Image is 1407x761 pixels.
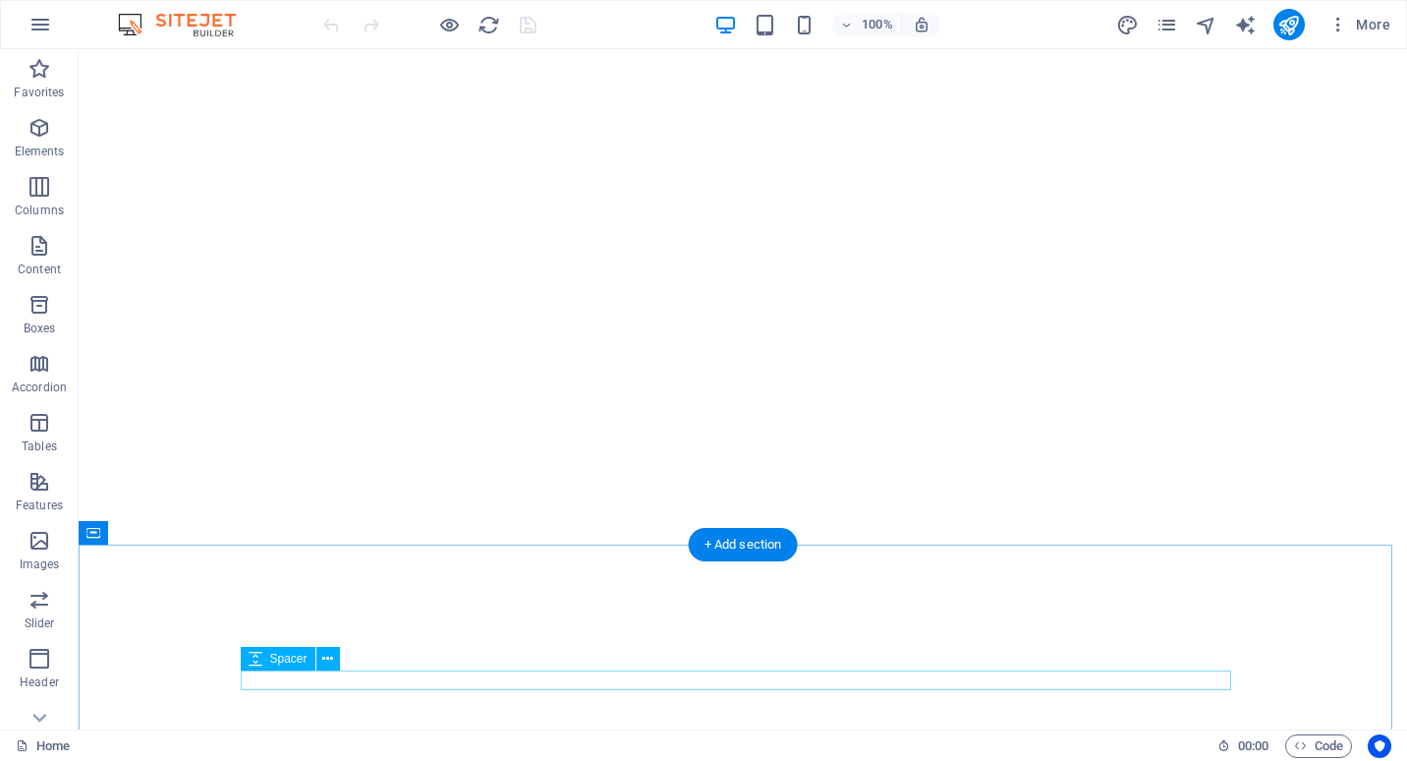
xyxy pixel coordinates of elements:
i: Design (Ctrl+Alt+Y) [1116,14,1139,36]
i: Reload page [478,14,500,36]
h6: Session time [1217,734,1269,758]
button: Code [1285,734,1352,758]
p: Header [20,674,59,690]
p: Accordion [12,380,67,395]
button: navigator [1195,13,1218,36]
p: Boxes [24,321,56,336]
span: More [1328,15,1390,34]
h6: 100% [862,13,893,36]
span: Code [1294,734,1343,758]
i: Pages (Ctrl+Alt+S) [1155,14,1178,36]
button: 100% [832,13,902,36]
button: reload [477,13,500,36]
p: Slider [25,615,55,631]
button: pages [1155,13,1179,36]
p: Features [16,498,63,513]
i: Publish [1277,14,1300,36]
button: text_generator [1234,13,1258,36]
p: Images [20,556,60,572]
p: Elements [15,144,65,159]
button: design [1116,13,1140,36]
button: Usercentrics [1368,734,1391,758]
p: Content [18,262,61,277]
p: Tables [22,439,57,454]
i: On resize automatically adjust zoom level to fit chosen device. [913,16,930,33]
a: Click to cancel selection. Double-click to open Pages [16,734,70,758]
button: More [1321,9,1398,40]
p: Columns [15,203,64,218]
button: publish [1273,9,1305,40]
p: Favorites [14,85,64,100]
span: : [1252,738,1255,753]
img: Editor Logo [113,13,260,36]
span: 00 00 [1238,734,1268,758]
i: Navigator [1195,14,1217,36]
div: + Add section [689,528,798,561]
i: AI Writer [1234,14,1257,36]
button: Click here to leave preview mode and continue editing [437,13,461,36]
span: Spacer [270,653,308,665]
